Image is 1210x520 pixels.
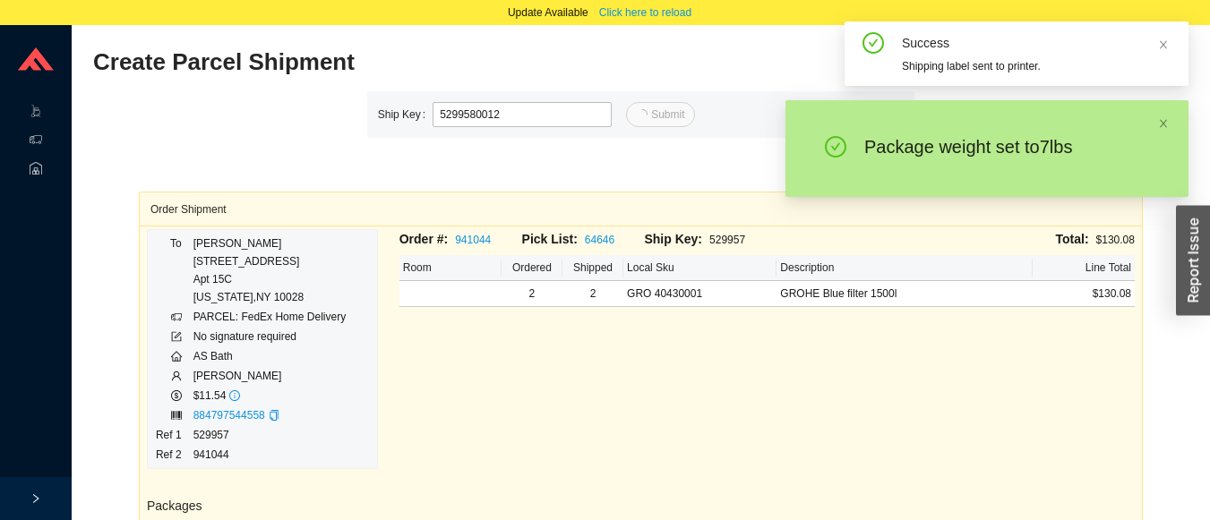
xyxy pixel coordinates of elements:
[193,307,348,327] td: PARCEL: FedEx Home Delivery
[623,281,777,307] td: GRO 40430001
[1158,118,1169,129] span: close
[902,57,1174,75] div: Shipping label sent to printer.
[902,32,1174,54] div: Success
[502,281,562,307] td: 2
[155,445,193,465] td: Ref 2
[623,255,777,281] th: Local Sku
[626,102,695,127] button: Submit
[378,102,433,127] label: Ship Key
[229,390,240,401] span: info-circle
[562,281,623,307] td: 2
[155,425,193,445] td: Ref 1
[562,255,623,281] th: Shipped
[193,327,348,346] td: No signature required
[864,136,1131,158] div: Package weight set to 7 lb s
[1033,255,1135,281] th: Line Total
[150,192,1131,226] div: Order Shipment
[455,234,491,246] a: 941044
[522,232,578,246] span: Pick List:
[30,493,41,504] span: right
[1033,281,1135,307] td: $130.08
[644,229,767,250] div: 529957
[825,136,846,161] span: check-circle
[171,410,182,421] span: barcode
[599,4,691,21] span: Click here to reload
[777,255,1032,281] th: Description
[93,47,914,78] h2: Create Parcel Shipment
[399,255,502,281] th: Room
[502,255,562,281] th: Ordered
[193,409,265,422] a: 884797544558
[1056,232,1089,246] span: Total:
[193,425,348,445] td: 529957
[269,406,279,424] div: Copy
[147,496,378,516] h3: Packages
[171,351,182,362] span: home
[193,234,347,306] div: [PERSON_NAME] [STREET_ADDRESS] Apt 15C [US_STATE] , NY 10028
[155,234,193,307] td: To
[1158,39,1169,50] span: close
[644,232,702,246] span: Ship Key:
[193,445,348,465] td: 941044
[171,331,182,342] span: form
[193,366,348,386] td: [PERSON_NAME]
[269,410,279,421] span: copy
[399,232,448,246] span: Order #:
[862,32,884,57] span: check-circle
[585,234,614,246] a: 64646
[171,390,182,401] span: dollar
[171,371,182,381] span: user
[193,346,348,366] td: AS Bath
[780,285,1028,303] div: GROHE Blue filter 1500l
[193,386,348,405] td: $11.54
[767,229,1135,250] div: $130.08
